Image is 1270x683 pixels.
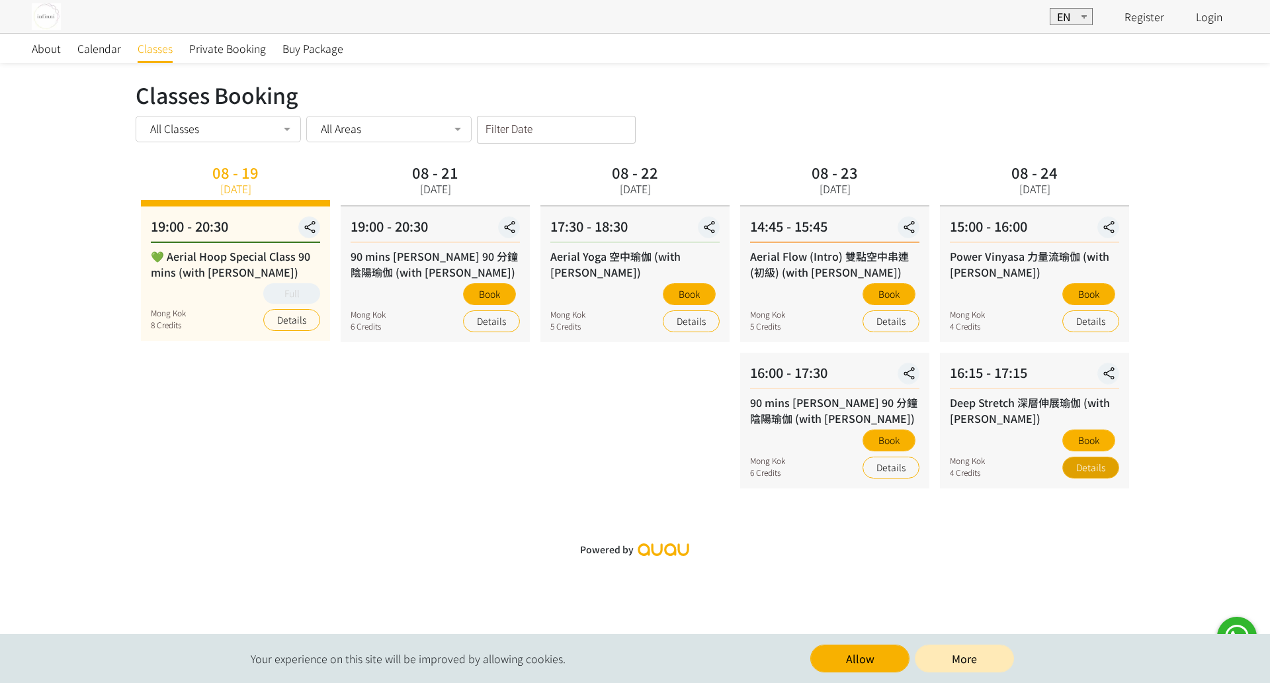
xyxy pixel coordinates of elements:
[463,283,516,305] button: Book
[950,394,1119,426] div: Deep Stretch 深層伸展瑜伽 (with [PERSON_NAME])
[1124,9,1164,24] a: Register
[32,40,61,56] span: About
[138,40,173,56] span: Classes
[750,467,785,478] div: 6 Credits
[1062,457,1119,478] a: Details
[820,181,851,197] div: [DATE]
[750,320,785,332] div: 5 Credits
[351,308,386,320] div: Mong Kok
[263,283,320,304] button: Full
[750,394,919,426] div: 90 mins [PERSON_NAME] 90 分鐘陰陽瑜伽 (with [PERSON_NAME])
[550,248,720,280] div: Aerial Yoga 空中瑜伽 (with [PERSON_NAME])
[950,467,985,478] div: 4 Credits
[1062,283,1115,305] button: Book
[550,320,585,332] div: 5 Credits
[32,3,61,30] img: UmtSWZRY0gu1lRj4AQWWVd8cpYfWlUk61kPeIg4C.jpg
[412,165,458,179] div: 08 - 21
[1062,430,1115,451] button: Book
[1019,181,1050,197] div: [DATE]
[1011,165,1058,179] div: 08 - 24
[950,455,985,467] div: Mong Kok
[750,363,919,389] div: 16:00 - 17:30
[863,430,915,451] button: Book
[32,34,61,63] a: About
[812,165,858,179] div: 08 - 23
[612,165,658,179] div: 08 - 22
[950,320,985,332] div: 4 Credits
[477,116,636,144] input: Filter Date
[750,455,785,467] div: Mong Kok
[750,216,919,243] div: 14:45 - 15:45
[950,216,1119,243] div: 15:00 - 16:00
[420,181,451,197] div: [DATE]
[550,308,585,320] div: Mong Kok
[1062,310,1119,332] a: Details
[750,308,785,320] div: Mong Kok
[950,248,1119,280] div: Power Vinyasa 力量流瑜伽 (with [PERSON_NAME])
[220,181,251,197] div: [DATE]
[1196,9,1222,24] a: Login
[151,248,320,280] div: 💚 Aerial Hoop Special Class 90 mins (with [PERSON_NAME])
[550,216,720,243] div: 17:30 - 18:30
[351,216,520,243] div: 19:00 - 20:30
[151,319,186,331] div: 8 Credits
[282,34,343,63] a: Buy Package
[810,645,910,672] button: Allow
[750,248,919,280] div: Aerial Flow (Intro) 雙點空中串連 (初級) (with [PERSON_NAME])
[863,283,915,305] button: Book
[251,651,566,666] span: Your experience on this site will be improved by allowing cookies.
[136,79,1134,111] div: Classes Booking
[263,309,320,331] a: Details
[282,40,343,56] span: Buy Package
[212,165,259,179] div: 08 - 19
[863,310,919,332] a: Details
[138,34,173,63] a: Classes
[950,363,1119,389] div: 16:15 - 17:15
[663,310,720,332] a: Details
[663,283,716,305] button: Book
[351,248,520,280] div: 90 mins [PERSON_NAME] 90 分鐘陰陽瑜伽 (with [PERSON_NAME])
[189,34,266,63] a: Private Booking
[863,457,919,478] a: Details
[950,308,985,320] div: Mong Kok
[77,40,121,56] span: Calendar
[620,181,651,197] div: [DATE]
[189,40,266,56] span: Private Booking
[150,122,199,135] span: All Classes
[321,122,361,135] span: All Areas
[351,320,386,332] div: 6 Credits
[151,216,320,243] div: 19:00 - 20:30
[915,645,1014,672] a: More
[463,310,520,332] a: Details
[77,34,121,63] a: Calendar
[151,307,186,319] div: Mong Kok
